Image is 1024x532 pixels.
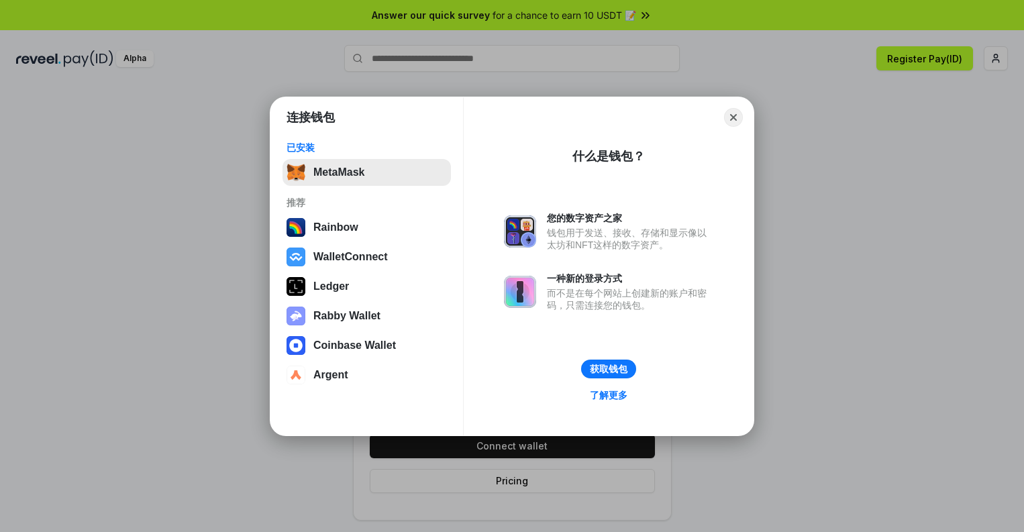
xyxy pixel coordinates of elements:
button: Argent [283,362,451,388]
button: Close [724,108,743,127]
div: MetaMask [313,166,364,178]
div: WalletConnect [313,251,388,263]
button: WalletConnect [283,244,451,270]
button: Coinbase Wallet [283,332,451,359]
div: Argent [313,369,348,381]
div: 已安装 [287,142,447,154]
div: 了解更多 [590,389,627,401]
button: Rabby Wallet [283,303,451,329]
img: svg+xml,%3Csvg%20xmlns%3D%22http%3A%2F%2Fwww.w3.org%2F2000%2Fsvg%22%20fill%3D%22none%22%20viewBox... [504,215,536,248]
div: Rabby Wallet [313,310,380,322]
div: 什么是钱包？ [572,148,645,164]
div: Coinbase Wallet [313,339,396,352]
button: Rainbow [283,214,451,241]
img: svg+xml,%3Csvg%20xmlns%3D%22http%3A%2F%2Fwww.w3.org%2F2000%2Fsvg%22%20width%3D%2228%22%20height%3... [287,277,305,296]
div: Ledger [313,280,349,292]
div: 一种新的登录方式 [547,272,713,284]
button: 获取钱包 [581,360,636,378]
div: Rainbow [313,221,358,233]
div: 钱包用于发送、接收、存储和显示像以太坊和NFT这样的数字资产。 [547,227,713,251]
img: svg+xml,%3Csvg%20width%3D%2228%22%20height%3D%2228%22%20viewBox%3D%220%200%2028%2028%22%20fill%3D... [287,248,305,266]
img: svg+xml,%3Csvg%20fill%3D%22none%22%20height%3D%2233%22%20viewBox%3D%220%200%2035%2033%22%20width%... [287,163,305,182]
img: svg+xml,%3Csvg%20width%3D%22120%22%20height%3D%22120%22%20viewBox%3D%220%200%20120%20120%22%20fil... [287,218,305,237]
button: MetaMask [283,159,451,186]
a: 了解更多 [582,386,635,404]
h1: 连接钱包 [287,109,335,125]
div: 推荐 [287,197,447,209]
button: Ledger [283,273,451,300]
div: 您的数字资产之家 [547,212,713,224]
img: svg+xml,%3Csvg%20xmlns%3D%22http%3A%2F%2Fwww.w3.org%2F2000%2Fsvg%22%20fill%3D%22none%22%20viewBox... [504,276,536,308]
img: svg+xml,%3Csvg%20width%3D%2228%22%20height%3D%2228%22%20viewBox%3D%220%200%2028%2028%22%20fill%3D... [287,366,305,384]
img: svg+xml,%3Csvg%20width%3D%2228%22%20height%3D%2228%22%20viewBox%3D%220%200%2028%2028%22%20fill%3D... [287,336,305,355]
img: svg+xml,%3Csvg%20xmlns%3D%22http%3A%2F%2Fwww.w3.org%2F2000%2Fsvg%22%20fill%3D%22none%22%20viewBox... [287,307,305,325]
div: 获取钱包 [590,363,627,375]
div: 而不是在每个网站上创建新的账户和密码，只需连接您的钱包。 [547,287,713,311]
